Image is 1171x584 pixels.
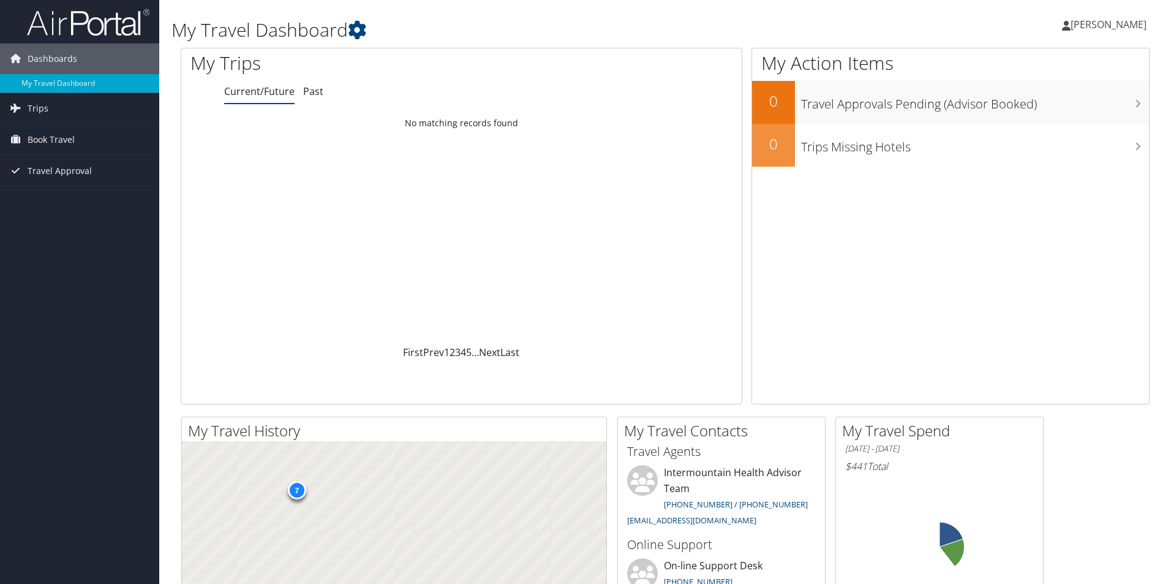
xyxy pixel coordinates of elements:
h6: Total [845,460,1034,473]
h3: Travel Agents [627,443,816,460]
span: … [472,346,479,359]
h1: My Travel Dashboard [171,17,830,43]
a: Last [500,346,519,359]
a: 1 [444,346,450,359]
h2: My Travel History [188,420,606,441]
a: Past [303,85,323,98]
a: Next [479,346,500,359]
a: First [403,346,423,359]
h2: 0 [752,134,795,154]
h3: Online Support [627,536,816,553]
a: 2 [450,346,455,359]
a: [PHONE_NUMBER] / [PHONE_NUMBER] [664,499,808,510]
h2: My Travel Spend [842,420,1043,441]
span: Trips [28,93,48,124]
h1: My Action Items [752,50,1149,76]
h3: Travel Approvals Pending (Advisor Booked) [801,89,1149,113]
a: [EMAIL_ADDRESS][DOMAIN_NAME] [627,515,756,526]
img: airportal-logo.png [27,8,149,37]
li: Intermountain Health Advisor Team [621,465,822,531]
span: Travel Approval [28,156,92,186]
span: Book Travel [28,124,75,155]
span: $441 [845,460,867,473]
h2: 0 [752,91,795,112]
a: 0Trips Missing Hotels [752,124,1149,167]
td: No matching records found [181,112,742,134]
h3: Trips Missing Hotels [801,132,1149,156]
span: Dashboards [28,44,77,74]
a: Current/Future [224,85,295,98]
h2: My Travel Contacts [624,420,825,441]
span: [PERSON_NAME] [1071,18,1147,31]
div: 7 [287,481,306,499]
a: 4 [461,346,466,359]
a: 0Travel Approvals Pending (Advisor Booked) [752,81,1149,124]
h6: [DATE] - [DATE] [845,443,1034,455]
a: 3 [455,346,461,359]
a: 5 [466,346,472,359]
a: [PERSON_NAME] [1062,6,1159,43]
a: Prev [423,346,444,359]
h1: My Trips [190,50,499,76]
